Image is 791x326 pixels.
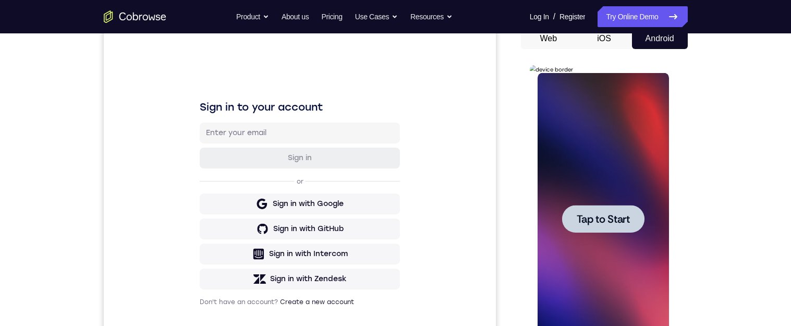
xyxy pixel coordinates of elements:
[559,6,585,27] a: Register
[96,240,296,261] button: Sign in with Zendesk
[576,28,632,49] button: iOS
[282,6,309,27] a: About us
[191,149,202,158] p: or
[632,28,688,49] button: Android
[96,190,296,211] button: Sign in with GitHub
[165,221,244,231] div: Sign in with Intercom
[355,6,398,27] button: Use Cases
[169,196,240,206] div: Sign in with GitHub
[166,246,243,256] div: Sign in with Zendesk
[410,6,453,27] button: Resources
[598,6,687,27] a: Try Online Demo
[96,270,296,278] p: Don't have an account?
[169,171,240,181] div: Sign in with Google
[96,165,296,186] button: Sign in with Google
[47,149,100,159] span: Tap to Start
[530,6,549,27] a: Log In
[321,6,342,27] a: Pricing
[104,10,166,23] a: Go to the home page
[96,215,296,236] button: Sign in with Intercom
[553,10,555,23] span: /
[236,6,269,27] button: Product
[176,270,250,277] a: Create a new account
[521,28,577,49] button: Web
[32,140,115,167] button: Tap to Start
